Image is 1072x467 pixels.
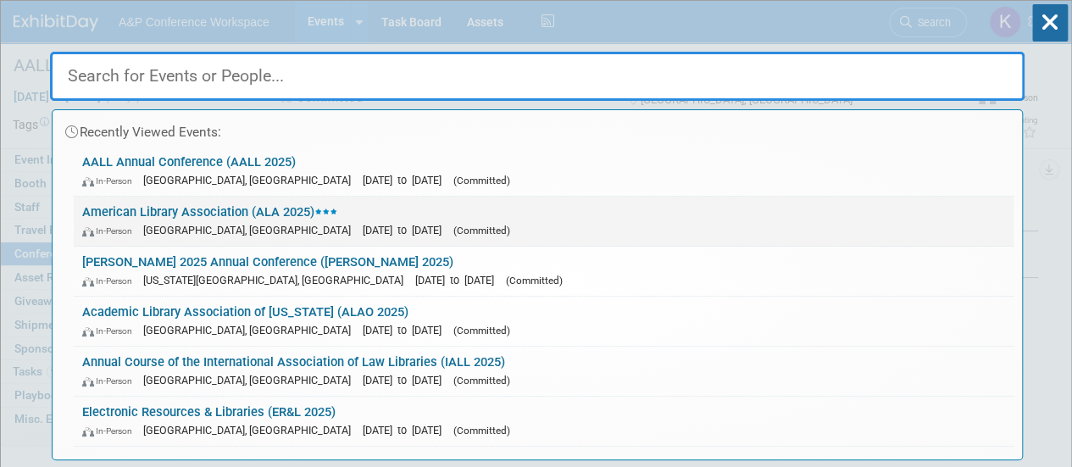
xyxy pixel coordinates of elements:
[82,375,140,386] span: In-Person
[363,424,450,436] span: [DATE] to [DATE]
[453,375,510,386] span: (Committed)
[74,347,1014,396] a: Annual Course of the International Association of Law Libraries (IALL 2025) In-Person [GEOGRAPHIC...
[74,397,1014,446] a: Electronic Resources & Libraries (ER&L 2025) In-Person [GEOGRAPHIC_DATA], [GEOGRAPHIC_DATA] [DATE...
[453,425,510,436] span: (Committed)
[143,374,359,386] span: [GEOGRAPHIC_DATA], [GEOGRAPHIC_DATA]
[415,274,503,286] span: [DATE] to [DATE]
[74,147,1014,196] a: AALL Annual Conference (AALL 2025) In-Person [GEOGRAPHIC_DATA], [GEOGRAPHIC_DATA] [DATE] to [DATE...
[61,110,1014,147] div: Recently Viewed Events:
[453,225,510,236] span: (Committed)
[453,175,510,186] span: (Committed)
[143,274,412,286] span: [US_STATE][GEOGRAPHIC_DATA], [GEOGRAPHIC_DATA]
[363,374,450,386] span: [DATE] to [DATE]
[143,174,359,186] span: [GEOGRAPHIC_DATA], [GEOGRAPHIC_DATA]
[74,247,1014,296] a: [PERSON_NAME] 2025 Annual Conference ([PERSON_NAME] 2025) In-Person [US_STATE][GEOGRAPHIC_DATA], ...
[82,425,140,436] span: In-Person
[82,175,140,186] span: In-Person
[74,197,1014,246] a: American Library Association (ALA 2025) In-Person [GEOGRAPHIC_DATA], [GEOGRAPHIC_DATA] [DATE] to ...
[82,225,140,236] span: In-Person
[82,325,140,336] span: In-Person
[143,224,359,236] span: [GEOGRAPHIC_DATA], [GEOGRAPHIC_DATA]
[453,325,510,336] span: (Committed)
[363,174,450,186] span: [DATE] to [DATE]
[50,52,1025,101] input: Search for Events or People...
[143,324,359,336] span: [GEOGRAPHIC_DATA], [GEOGRAPHIC_DATA]
[506,275,563,286] span: (Committed)
[363,324,450,336] span: [DATE] to [DATE]
[143,424,359,436] span: [GEOGRAPHIC_DATA], [GEOGRAPHIC_DATA]
[363,224,450,236] span: [DATE] to [DATE]
[74,297,1014,346] a: Academic Library Association of [US_STATE] (ALAO 2025) In-Person [GEOGRAPHIC_DATA], [GEOGRAPHIC_D...
[82,275,140,286] span: In-Person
